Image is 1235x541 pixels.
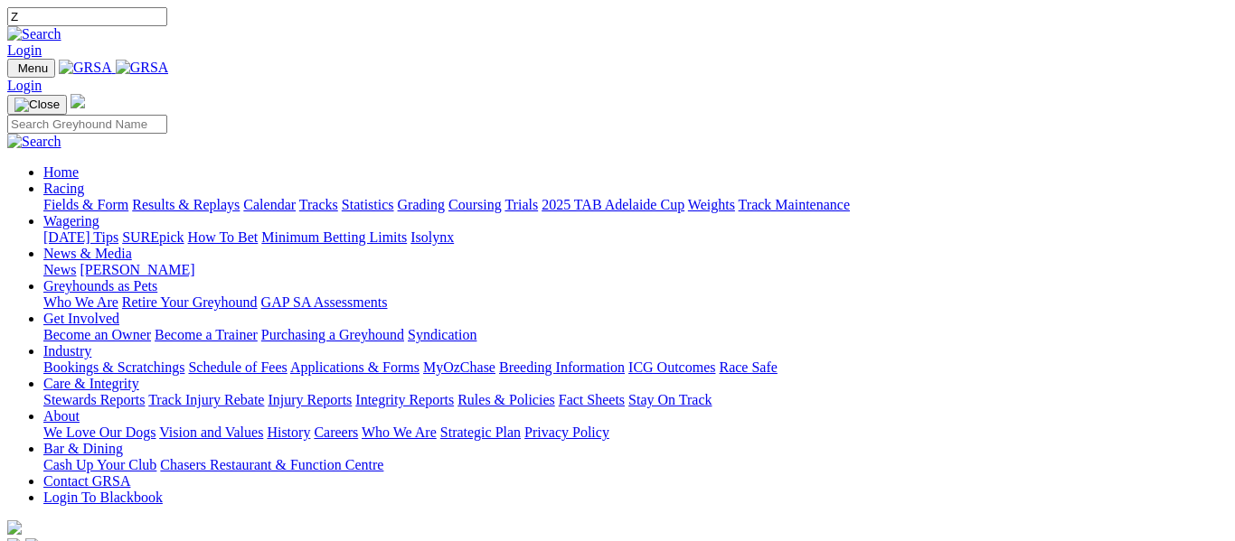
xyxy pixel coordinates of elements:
a: Become an Owner [43,327,151,342]
a: Grading [398,197,445,212]
input: Search [7,115,167,134]
a: Contact GRSA [43,473,130,489]
a: How To Bet [188,229,259,245]
a: Fact Sheets [559,392,625,407]
div: News & Media [43,262,1228,278]
a: Become a Trainer [155,327,258,342]
a: Vision and Values [159,424,263,440]
a: Bookings & Scratchings [43,359,184,375]
a: Syndication [408,327,476,342]
a: Careers [314,424,358,440]
a: News [43,262,76,277]
a: Stay On Track [628,392,712,407]
a: Track Maintenance [739,197,850,212]
img: logo-grsa-white.png [71,94,85,108]
a: Coursing [448,197,502,212]
a: Chasers Restaurant & Function Centre [160,457,383,472]
a: Results & Replays [132,197,240,212]
a: Isolynx [410,229,454,245]
a: Greyhounds as Pets [43,278,157,294]
div: Care & Integrity [43,392,1228,408]
a: Breeding Information [499,359,625,375]
a: Stewards Reports [43,392,145,407]
a: News & Media [43,246,132,261]
a: GAP SA Assessments [261,294,388,310]
a: History [267,424,310,440]
img: GRSA [59,60,112,76]
img: Search [7,26,61,42]
a: Track Injury Rebate [148,392,264,407]
a: Applications & Forms [290,359,420,375]
div: Industry [43,359,1228,376]
a: Industry [43,343,91,359]
input: Search [7,7,167,26]
a: Trials [504,197,538,212]
a: Statistics [342,197,394,212]
a: Who We Are [43,294,118,310]
a: ICG Outcomes [628,359,715,375]
a: Get Involved [43,311,119,326]
a: Race Safe [719,359,777,375]
a: Login To Blackbook [43,490,163,505]
a: Cash Up Your Club [43,457,156,472]
a: Purchasing a Greyhound [261,327,404,342]
a: Who We Are [362,424,437,440]
a: Tracks [299,197,338,212]
a: Calendar [243,197,296,212]
a: SUREpick [122,229,184,245]
button: Toggle navigation [7,95,67,115]
a: Integrity Reports [355,392,454,407]
div: Wagering [43,229,1228,246]
a: Retire Your Greyhound [122,294,258,310]
a: 2025 TAB Adelaide Cup [542,197,684,212]
a: Privacy Policy [524,424,609,440]
div: About [43,424,1228,441]
a: Minimum Betting Limits [261,229,407,245]
a: We Love Our Dogs [43,424,156,440]
a: Injury Reports [268,392,352,407]
a: Login [7,78,42,93]
img: Search [7,134,61,150]
div: Bar & Dining [43,457,1228,473]
a: MyOzChase [423,359,495,375]
a: Strategic Plan [440,424,521,440]
img: logo-grsa-white.png [7,520,22,535]
a: Rules & Policies [457,392,555,407]
a: Schedule of Fees [188,359,287,375]
div: Get Involved [43,327,1228,343]
a: About [43,408,80,424]
a: Care & Integrity [43,376,139,391]
a: Wagering [43,213,99,229]
a: Login [7,42,42,58]
a: Weights [688,197,735,212]
a: Bar & Dining [43,441,123,456]
img: Close [14,98,60,112]
a: [PERSON_NAME] [80,262,194,277]
button: Toggle navigation [7,59,55,78]
a: [DATE] Tips [43,229,118,245]
div: Racing [43,197,1228,213]
div: Greyhounds as Pets [43,294,1228,311]
span: Menu [18,61,48,75]
a: Racing [43,181,84,196]
img: GRSA [116,60,169,76]
a: Fields & Form [43,197,128,212]
a: Home [43,164,79,180]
